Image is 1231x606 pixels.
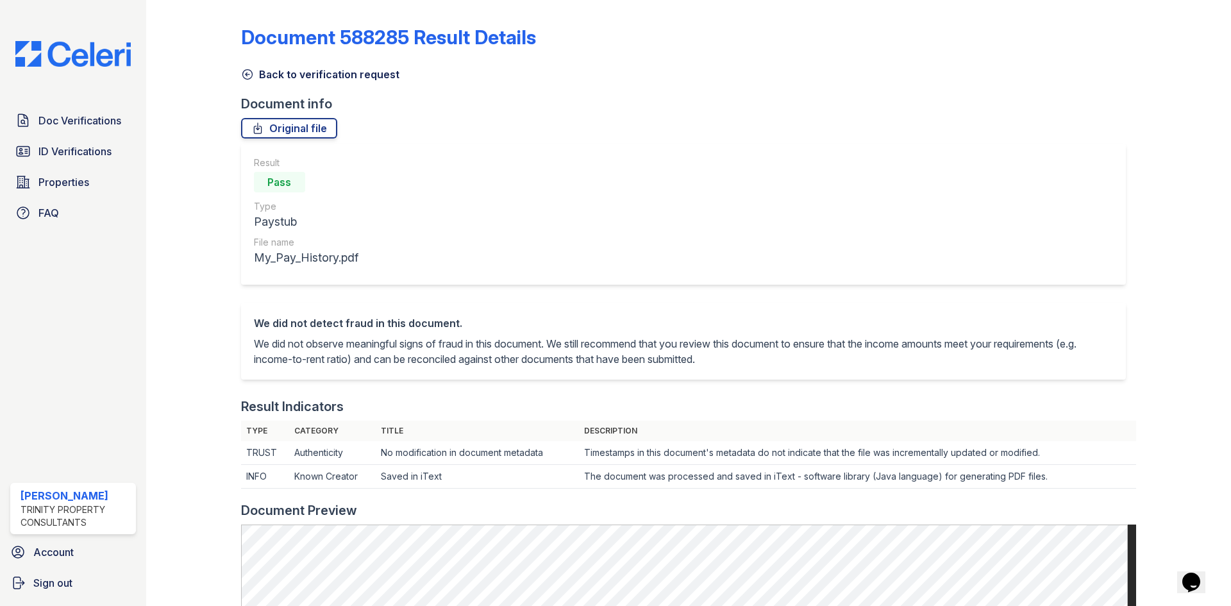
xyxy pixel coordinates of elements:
[1177,555,1218,593] iframe: chat widget
[241,465,289,489] td: INFO
[38,113,121,128] span: Doc Verifications
[21,503,131,529] div: Trinity Property Consultants
[5,539,141,565] a: Account
[38,144,112,159] span: ID Verifications
[5,41,141,67] img: CE_Logo_Blue-a8612792a0a2168367f1c8372b55b34899dd931a85d93a1a3d3e32e68fde9ad4.png
[579,421,1136,441] th: Description
[33,544,74,560] span: Account
[376,421,578,441] th: Title
[241,398,344,416] div: Result Indicators
[289,465,376,489] td: Known Creator
[241,95,1136,113] div: Document info
[241,501,357,519] div: Document Preview
[10,169,136,195] a: Properties
[254,336,1113,367] p: We did not observe meaningful signs of fraud in this document. We still recommend that you review...
[38,205,59,221] span: FAQ
[10,200,136,226] a: FAQ
[254,156,358,169] div: Result
[10,139,136,164] a: ID Verifications
[579,441,1136,465] td: Timestamps in this document's metadata do not indicate that the file was incrementally updated or...
[241,26,536,49] a: Document 588285 Result Details
[241,118,337,139] a: Original file
[254,172,305,192] div: Pass
[241,441,289,465] td: TRUST
[254,213,358,231] div: Paystub
[579,465,1136,489] td: The document was processed and saved in iText - software library (Java language) for generating P...
[10,108,136,133] a: Doc Verifications
[254,236,358,249] div: File name
[289,421,376,441] th: Category
[21,488,131,503] div: [PERSON_NAME]
[241,421,289,441] th: Type
[254,316,1113,331] div: We did not detect fraud in this document.
[5,570,141,596] a: Sign out
[38,174,89,190] span: Properties
[376,441,578,465] td: No modification in document metadata
[241,67,399,82] a: Back to verification request
[254,249,358,267] div: My_Pay_History.pdf
[33,575,72,591] span: Sign out
[289,441,376,465] td: Authenticity
[254,200,358,213] div: Type
[376,465,578,489] td: Saved in iText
